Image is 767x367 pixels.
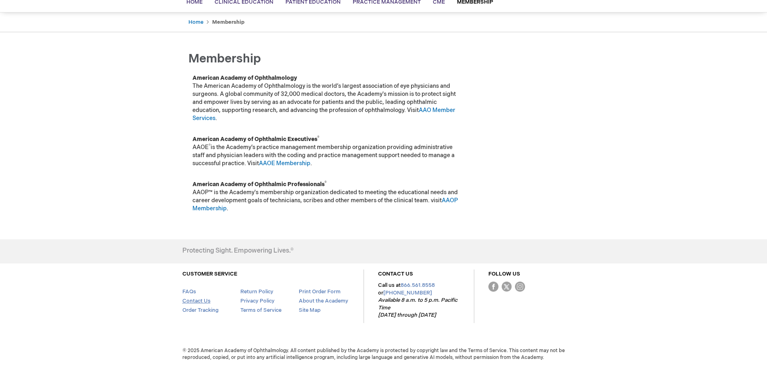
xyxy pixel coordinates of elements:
[488,271,520,277] a: FOLLOW US
[378,282,460,319] p: Call us at or
[488,282,498,292] img: Facebook
[182,247,294,255] h4: Protecting Sight. Empowering Lives.®
[299,298,348,304] a: About the Academy
[240,288,273,295] a: Return Policy
[383,290,432,296] a: [PHONE_NUMBER]
[192,181,327,188] strong: American Academy of Ophthalmic Professionals
[182,271,237,277] a: CUSTOMER SERVICE
[176,347,591,361] span: © 2025 American Academy of Ophthalmology. All content published by the Academy is protected by co...
[182,298,211,304] a: Contact Us
[212,19,244,25] strong: Membership
[192,180,462,213] p: AAOP™ is the Academy's membership organization dedicated to meeting the educational needs and car...
[240,307,281,313] a: Terms of Service
[188,52,261,66] span: Membership
[188,19,203,25] a: Home
[192,135,462,168] p: AAOE is the Academy’s practice management membership organization providing administrative staff ...
[515,282,525,292] img: instagram
[401,282,435,288] a: 866.561.8558
[192,74,462,122] p: The American Academy of Ophthalmology is the world’s largest association of eye physicians and su...
[192,75,297,81] strong: American Academy of Ophthalmology
[317,135,319,140] sup: ®
[240,298,275,304] a: Privacy Policy
[259,160,310,167] a: AAOE Membership
[502,282,512,292] img: Twitter
[325,180,327,185] sup: ®
[182,307,219,313] a: Order Tracking
[209,143,211,148] sup: ®
[299,288,341,295] a: Print Order Form
[192,136,319,143] strong: American Academy of Ophthalmic Executives
[378,271,413,277] a: CONTACT US
[182,288,196,295] a: FAQs
[299,307,320,313] a: Site Map
[378,297,457,318] em: Available 8 a.m. to 5 p.m. Pacific Time [DATE] through [DATE]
